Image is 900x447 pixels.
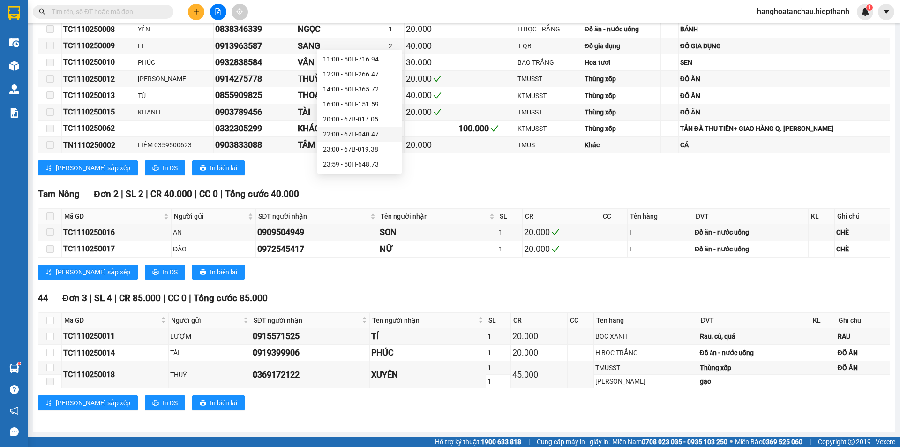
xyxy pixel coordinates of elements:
div: 23:00 - 67B-019.38 [323,144,396,154]
div: TÍ [371,330,484,343]
div: TÀI [298,106,385,119]
span: Mã GD [64,211,162,221]
span: notification [10,406,19,415]
span: Tên người nhận [381,211,487,221]
td: 0915571525 [251,328,370,345]
div: Hoa tươi [585,57,659,68]
div: 30.000 [406,56,455,69]
span: | [146,189,148,199]
div: LT [138,41,212,51]
div: 20.000 [512,346,566,359]
div: TẢN ĐÀ THU TIỀN+ GIAO HÀNG Q. [PERSON_NAME] [680,123,888,134]
div: Thùng xốp [585,123,659,134]
div: KHANH [138,107,212,117]
td: KHÁCH [296,121,387,137]
div: THUỲ [298,72,385,85]
sup: 1 [18,362,21,365]
img: icon-new-feature [861,8,870,16]
div: THUÝ [170,370,249,380]
div: Thùng xốp [700,363,809,373]
div: TC1110250009 [63,40,135,52]
div: 23:59 - 50H-648.73 [323,159,396,169]
td: 0332305299 [214,121,296,137]
div: H BỌC TRẮNG [517,24,581,34]
span: Cung cấp máy in - giấy in: [537,437,610,447]
td: TC1110250015 [62,104,136,121]
div: 0909504949 [257,226,376,239]
td: SANG [296,38,387,54]
td: TC1110250062 [62,121,136,137]
span: | [528,437,530,447]
span: sort-ascending [45,165,52,172]
span: Người gửi [171,315,241,326]
td: 0972545417 [256,241,378,258]
td: VÂN [296,54,387,71]
div: ĐỒ ĂN [680,74,888,84]
div: 0903833088 [215,138,294,152]
button: printerIn biên lai [192,395,245,410]
th: CR [511,313,568,328]
div: Đồ ăn - nước uống [695,244,807,254]
div: 2 [389,41,402,51]
td: XUYÊN [370,361,486,388]
div: NỮ [380,242,495,256]
span: ⚪️ [730,440,733,444]
span: | [220,189,223,199]
div: BAO TRẮNG [517,57,581,68]
td: TC1110250013 [62,87,136,104]
span: | [114,293,117,303]
strong: 1900 633 818 [481,438,521,446]
strong: 0369 525 060 [762,438,802,446]
th: CC [600,209,628,224]
span: check [551,228,560,236]
button: sort-ascending[PERSON_NAME] sắp xếp [38,265,138,280]
th: Tên hàng [628,209,693,224]
span: question-circle [10,385,19,394]
div: 0369172122 [253,368,368,381]
button: printerIn DS [145,395,185,410]
strong: 0708 023 035 - 0935 103 250 [642,438,727,446]
div: TC1110250062 [63,122,135,134]
span: printer [200,165,206,172]
span: Tam Nông [38,189,80,199]
span: CR 40.000 [150,189,192,199]
div: TC1110250013 [63,90,135,101]
div: KHÁCH [298,122,385,135]
div: SON [380,226,495,239]
div: BÁNH [680,24,888,34]
div: 16:00 - 50H-151.59 [323,99,396,109]
span: Miền Bắc [735,437,802,447]
div: Đồ ăn - nước uống [585,24,659,34]
span: In biên lai [210,398,237,408]
td: TÂM [296,137,387,153]
div: LƯỢM [170,331,249,341]
div: THOẠI [298,89,385,102]
td: 0855909825 [214,87,296,104]
div: CHÈ [836,227,888,237]
div: Khác [585,140,659,150]
div: 1 [487,331,509,341]
span: SL 4 [94,293,112,303]
th: CR [523,209,600,224]
div: 20.000 [524,226,599,239]
td: TÍ [370,328,486,345]
button: printerIn biên lai [192,160,245,175]
span: | [189,293,191,303]
div: 1 [487,363,509,373]
div: 14:00 - 50H-365.72 [323,84,396,94]
th: ĐVT [693,209,809,224]
td: TÀI [296,104,387,121]
span: [PERSON_NAME] sắp xếp [56,398,130,408]
div: TÀI [170,348,249,358]
td: TC1110250014 [62,345,169,361]
div: ĐỒ GIA DỤNG [680,41,888,51]
span: SL 2 [126,189,143,199]
span: check [433,108,442,116]
button: caret-down [878,4,894,20]
div: ĐÀO [173,244,254,254]
div: 0332305299 [215,122,294,135]
span: CC 0 [199,189,218,199]
div: VÂN [298,56,385,69]
div: SANG [298,39,385,53]
span: | [121,189,123,199]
